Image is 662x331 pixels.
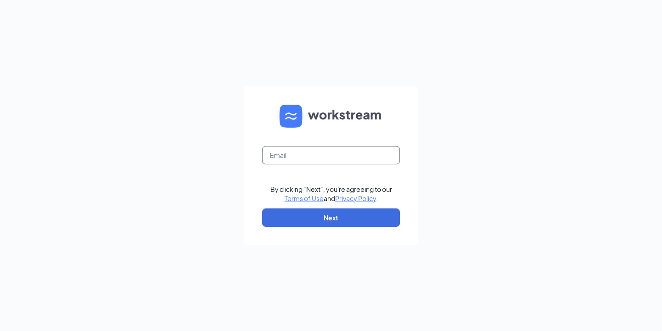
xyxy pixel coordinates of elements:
div: By clicking "Next", you're agreeing to our and . [270,185,392,203]
a: Privacy Policy [335,194,376,202]
a: Terms of Use [285,194,324,202]
img: WS logo and Workstream text [280,105,382,128]
button: Next [262,208,400,227]
input: Email [262,146,400,164]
